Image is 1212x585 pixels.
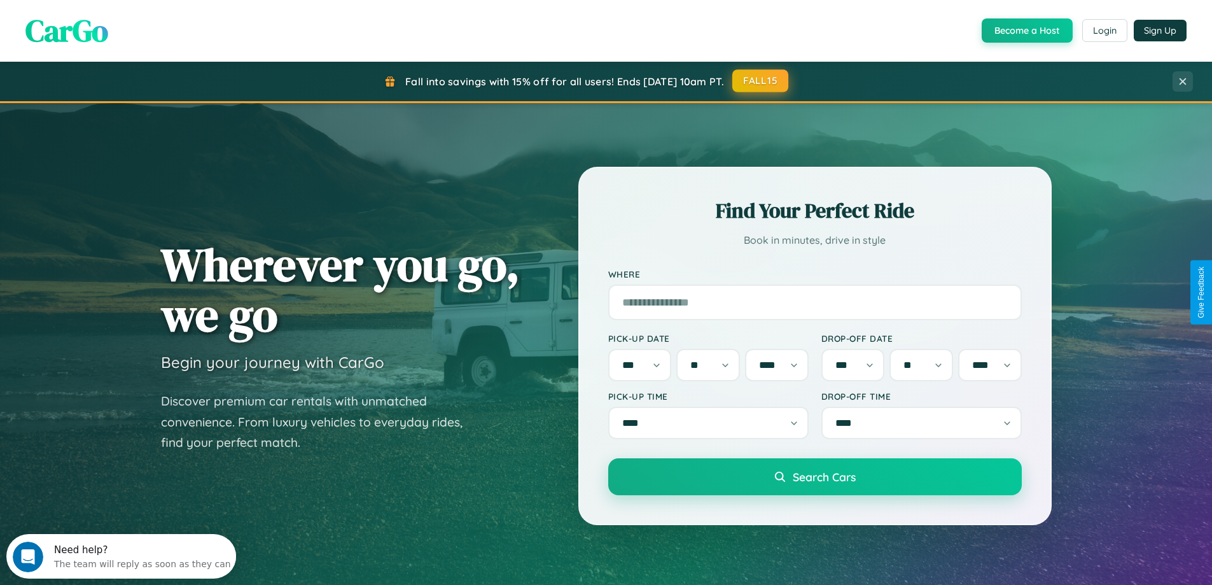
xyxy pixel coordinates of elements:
[821,391,1022,402] label: Drop-off Time
[48,11,225,21] div: Need help?
[608,458,1022,495] button: Search Cars
[48,21,225,34] div: The team will reply as soon as they can
[161,391,479,453] p: Discover premium car rentals with unmatched convenience. From luxury vehicles to everyday rides, ...
[821,333,1022,344] label: Drop-off Date
[793,470,856,484] span: Search Cars
[405,75,724,88] span: Fall into savings with 15% off for all users! Ends [DATE] 10am PT.
[13,542,43,572] iframe: Intercom live chat
[608,333,809,344] label: Pick-up Date
[1197,267,1206,318] div: Give Feedback
[161,239,520,340] h1: Wherever you go, we go
[608,197,1022,225] h2: Find Your Perfect Ride
[5,5,237,40] div: Open Intercom Messenger
[608,231,1022,250] p: Book in minutes, drive in style
[1082,19,1127,42] button: Login
[982,18,1073,43] button: Become a Host
[608,269,1022,279] label: Where
[1134,20,1187,41] button: Sign Up
[732,69,788,92] button: FALL15
[161,353,384,372] h3: Begin your journey with CarGo
[25,10,108,52] span: CarGo
[6,534,236,579] iframe: Intercom live chat discovery launcher
[608,391,809,402] label: Pick-up Time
